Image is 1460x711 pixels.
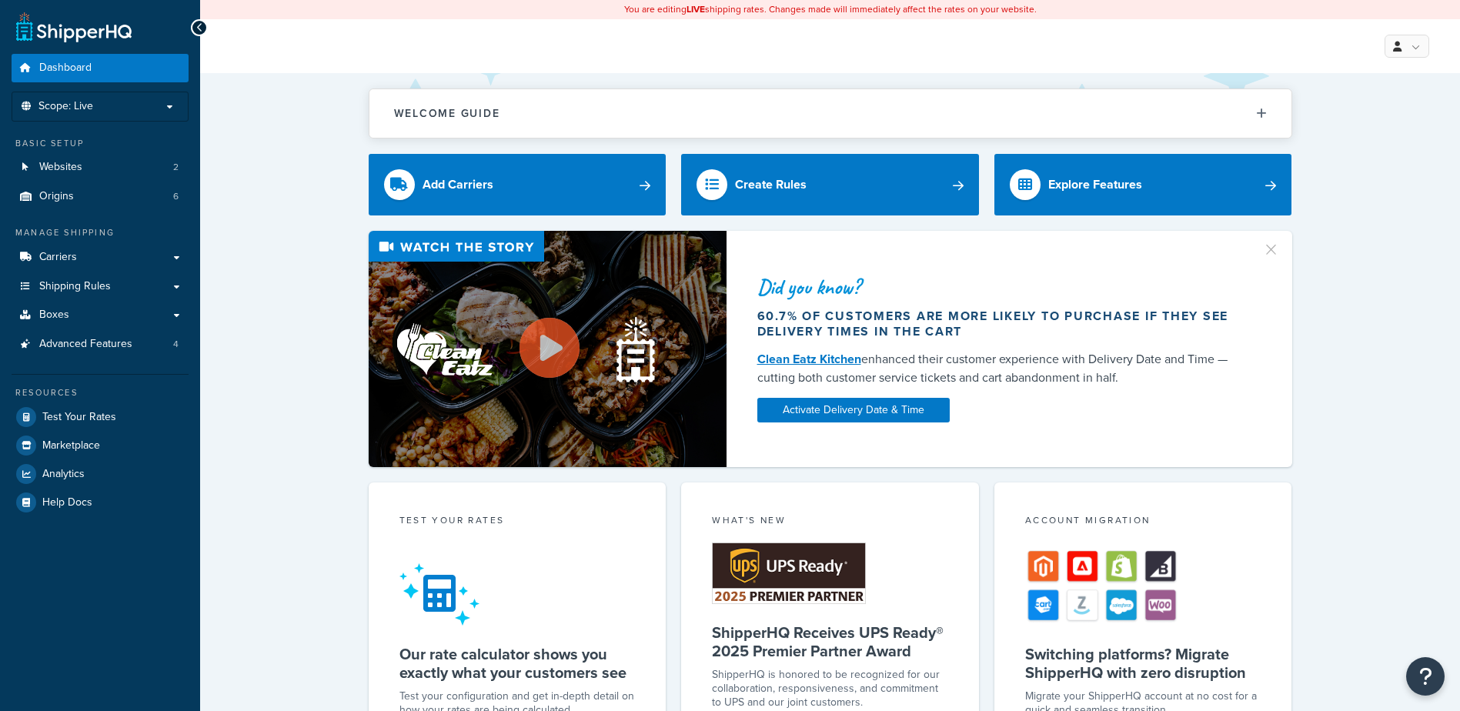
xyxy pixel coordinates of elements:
[12,182,189,211] li: Origins
[12,54,189,82] a: Dashboard
[42,496,92,509] span: Help Docs
[42,468,85,481] span: Analytics
[712,668,948,709] p: ShipperHQ is honored to be recognized for our collaboration, responsiveness, and commitment to UP...
[12,272,189,301] a: Shipping Rules
[369,89,1291,138] button: Welcome Guide
[687,2,705,16] b: LIVE
[399,645,636,682] h5: Our rate calculator shows you exactly what your customers see
[39,62,92,75] span: Dashboard
[399,513,636,531] div: Test your rates
[1406,657,1445,696] button: Open Resource Center
[12,403,189,431] a: Test Your Rates
[42,411,116,424] span: Test Your Rates
[423,174,493,195] div: Add Carriers
[39,251,77,264] span: Carriers
[12,243,189,272] a: Carriers
[757,276,1244,298] div: Did you know?
[12,489,189,516] a: Help Docs
[712,623,948,660] h5: ShipperHQ Receives UPS Ready® 2025 Premier Partner Award
[735,174,807,195] div: Create Rules
[757,309,1244,339] div: 60.7% of customers are more likely to purchase if they see delivery times in the cart
[12,153,189,182] a: Websites2
[757,350,1244,387] div: enhanced their customer experience with Delivery Date and Time — cutting both customer service ti...
[712,513,948,531] div: What's New
[39,190,74,203] span: Origins
[12,330,189,359] li: Advanced Features
[173,338,179,351] span: 4
[757,398,950,422] a: Activate Delivery Date & Time
[369,154,667,215] a: Add Carriers
[12,330,189,359] a: Advanced Features4
[173,161,179,174] span: 2
[42,439,100,452] span: Marketplace
[1048,174,1142,195] div: Explore Features
[12,153,189,182] li: Websites
[369,231,727,467] img: Video thumbnail
[681,154,979,215] a: Create Rules
[1025,645,1261,682] h5: Switching platforms? Migrate ShipperHQ with zero disruption
[39,161,82,174] span: Websites
[39,280,111,293] span: Shipping Rules
[38,100,93,113] span: Scope: Live
[173,190,179,203] span: 6
[12,182,189,211] a: Origins6
[39,309,69,322] span: Boxes
[39,338,132,351] span: Advanced Features
[12,386,189,399] div: Resources
[12,226,189,239] div: Manage Shipping
[1025,513,1261,531] div: Account Migration
[12,137,189,150] div: Basic Setup
[12,432,189,459] a: Marketplace
[394,108,500,119] h2: Welcome Guide
[757,350,861,368] a: Clean Eatz Kitchen
[12,301,189,329] a: Boxes
[994,154,1292,215] a: Explore Features
[12,460,189,488] a: Analytics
